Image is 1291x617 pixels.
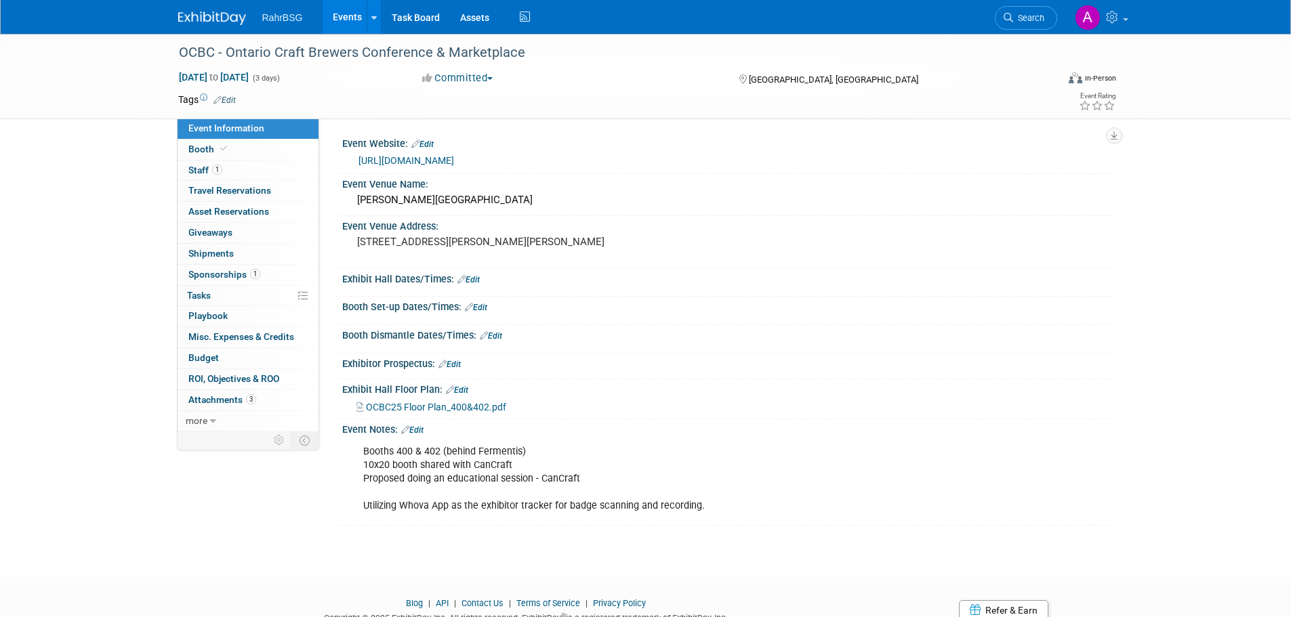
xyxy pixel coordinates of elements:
[446,385,468,395] a: Edit
[411,140,434,149] a: Edit
[582,598,591,608] span: |
[438,360,461,369] a: Edit
[178,244,319,264] a: Shipments
[417,71,498,85] button: Committed
[366,402,506,412] span: OCBC25 Floor Plan_400&402.pdf
[178,71,249,83] span: [DATE] [DATE]
[268,431,291,449] td: Personalize Event Tab Strip
[188,185,271,196] span: Travel Reservations
[186,415,207,426] span: more
[401,425,424,435] a: Edit
[465,303,487,312] a: Edit
[178,202,319,222] a: Asset Reservations
[749,75,918,85] span: [GEOGRAPHIC_DATA], [GEOGRAPHIC_DATA]
[207,72,220,83] span: to
[406,598,423,608] a: Blog
[220,145,227,152] i: Booth reservation complete
[178,119,319,139] a: Event Information
[342,216,1113,233] div: Event Venue Address:
[188,310,228,321] span: Playbook
[354,438,964,519] div: Booths 400 & 402 (behind Fermentis) 10x20 booth shared with CanCraft Proposed doing an educationa...
[188,373,279,384] span: ROI, Objectives & ROO
[357,236,649,248] pre: [STREET_ADDRESS][PERSON_NAME][PERSON_NAME]
[358,155,454,166] a: [URL][DOMAIN_NAME]
[178,411,319,431] a: more
[178,265,319,285] a: Sponsorships1
[1075,5,1101,30] img: Anna-Lisa Brewer
[342,269,1113,286] div: Exhibit Hall Dates/Times:
[178,181,319,201] a: Travel Reservations
[342,325,1113,343] div: Booth Dismantle Dates/Times:
[1079,93,1115,100] div: Event Rating
[213,95,236,105] a: Edit
[250,269,260,279] span: 1
[251,74,280,83] span: (3 days)
[516,598,580,608] a: Terms of Service
[451,598,459,608] span: |
[342,297,1113,314] div: Booth Set-up Dates/Times:
[188,165,222,175] span: Staff
[178,369,319,389] a: ROI, Objectives & ROO
[188,269,260,280] span: Sponsorships
[342,354,1113,371] div: Exhibitor Prospectus:
[178,12,246,25] img: ExhibitDay
[342,133,1113,151] div: Event Website:
[212,165,222,175] span: 1
[188,123,264,133] span: Event Information
[995,6,1057,30] a: Search
[178,140,319,160] a: Booth
[178,390,319,410] a: Attachments3
[188,248,234,259] span: Shipments
[178,306,319,326] a: Playbook
[425,598,434,608] span: |
[187,290,211,301] span: Tasks
[457,275,480,284] a: Edit
[178,327,319,347] a: Misc. Expenses & Credits
[1013,13,1044,23] span: Search
[506,598,514,608] span: |
[178,348,319,368] a: Budget
[1069,72,1082,83] img: Format-Inperson.png
[436,598,449,608] a: API
[188,206,269,217] span: Asset Reservations
[1084,73,1116,83] div: In-Person
[342,379,1113,397] div: Exhibit Hall Floor Plan:
[593,598,646,608] a: Privacy Policy
[262,12,303,23] span: RahrBSG
[356,402,506,412] a: OCBC25 Floor Plan_400&402.pdf
[291,431,319,449] td: Toggle Event Tabs
[480,331,502,341] a: Edit
[174,41,1037,65] div: OCBC - Ontario Craft Brewers Conference & Marketplace
[178,286,319,306] a: Tasks
[188,331,294,342] span: Misc. Expenses & Credits
[178,93,236,106] td: Tags
[352,190,1103,211] div: [PERSON_NAME][GEOGRAPHIC_DATA]
[188,227,232,238] span: Giveaways
[188,394,256,405] span: Attachments
[246,394,256,404] span: 3
[188,144,230,154] span: Booth
[178,223,319,243] a: Giveaways
[462,598,504,608] a: Contact Us
[977,70,1117,91] div: Event Format
[188,352,219,363] span: Budget
[342,419,1113,437] div: Event Notes:
[178,161,319,181] a: Staff1
[342,174,1113,191] div: Event Venue Name:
